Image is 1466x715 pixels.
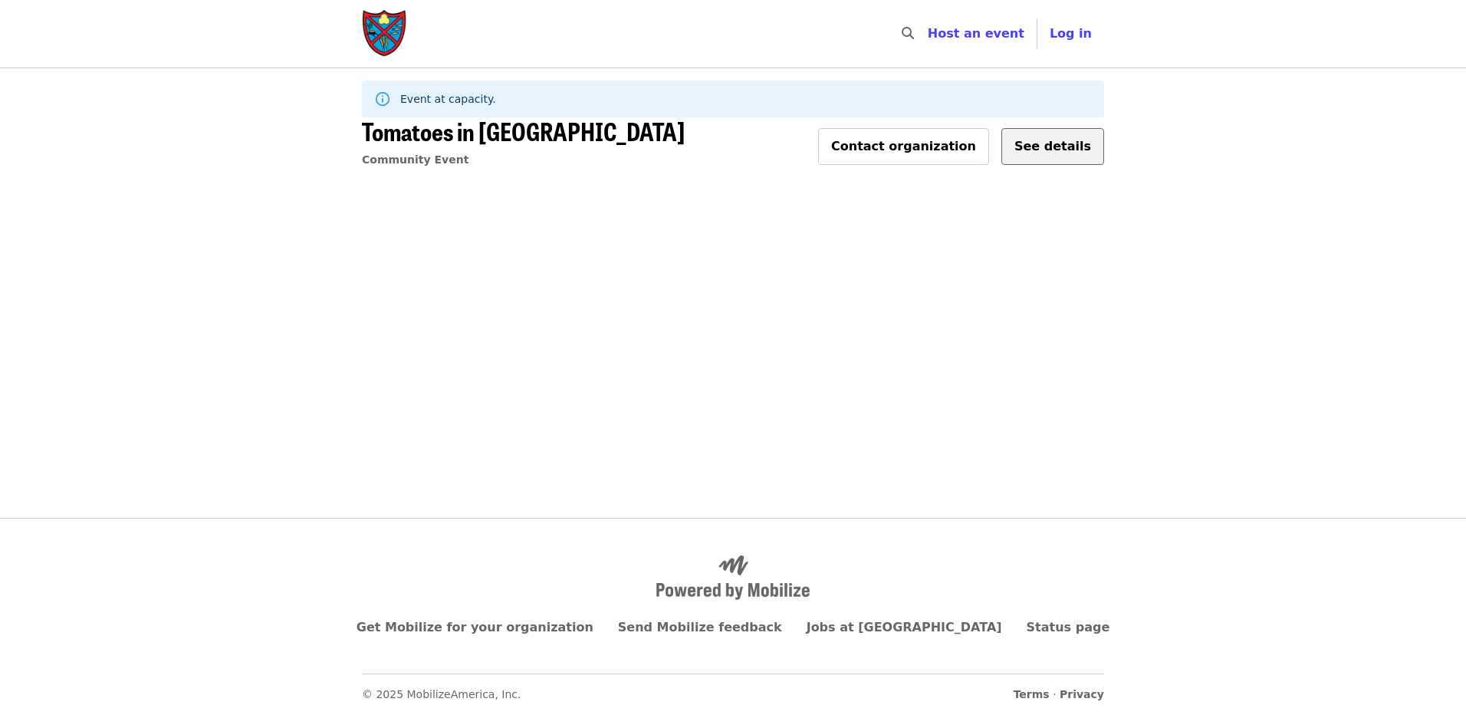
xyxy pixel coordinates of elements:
button: Log in [1037,18,1104,49]
span: Event at capacity. [400,93,496,105]
a: Status page [1027,620,1110,634]
i: search icon [902,26,914,41]
span: Tomatoes in [GEOGRAPHIC_DATA] [362,113,685,149]
input: Search [923,15,935,52]
button: See details [1001,128,1104,165]
a: Jobs at [GEOGRAPHIC_DATA] [807,620,1002,634]
span: Contact organization [831,139,976,153]
a: Terms [1014,688,1050,700]
img: Powered by Mobilize [656,555,810,600]
span: © 2025 MobilizeAmerica, Inc. [362,688,521,700]
span: · [1014,687,1104,703]
a: Host an event [928,26,1024,41]
button: Contact organization [818,128,989,165]
span: Log in [1050,26,1092,41]
a: Send Mobilize feedback [618,620,782,634]
img: Society of St. Andrew - Home [362,9,408,58]
a: Get Mobilize for your organization [357,620,593,634]
a: Privacy [1060,688,1104,700]
nav: Primary footer navigation [362,618,1104,637]
span: See details [1014,139,1091,153]
nav: Secondary footer navigation [362,674,1104,703]
a: Community Event [362,153,468,166]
